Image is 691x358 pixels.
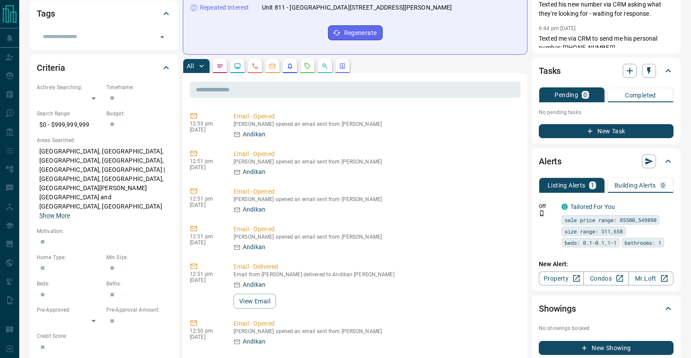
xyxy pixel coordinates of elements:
[190,271,220,277] p: 12:51 pm
[234,196,517,202] p: [PERSON_NAME] opened an email sent from [PERSON_NAME]
[565,238,617,247] span: beds: 0.1-0.1,1-1
[539,298,674,319] div: Showings
[583,92,587,98] p: 0
[190,233,220,240] p: 12:51 pm
[539,60,674,81] div: Tasks
[190,334,220,340] p: [DATE]
[37,118,102,132] p: $0 - $999,999,999
[37,280,102,288] p: Beds:
[106,110,171,118] p: Budget:
[190,202,220,208] p: [DATE]
[286,63,293,70] svg: Listing Alerts
[539,324,674,332] p: No showings booked
[37,332,171,340] p: Credit Score:
[539,64,561,78] h2: Tasks
[37,227,171,235] p: Motivation:
[234,234,517,240] p: [PERSON_NAME] opened an email sent from [PERSON_NAME]
[216,63,223,70] svg: Notes
[251,63,258,70] svg: Calls
[37,144,171,223] p: [GEOGRAPHIC_DATA], [GEOGRAPHIC_DATA], [GEOGRAPHIC_DATA], [GEOGRAPHIC_DATA], [GEOGRAPHIC_DATA], [G...
[628,271,674,285] a: Mr.Loft
[565,215,656,224] span: sale price range: 85500,549890
[190,158,220,164] p: 12:51 pm
[243,243,265,252] p: Andikan
[39,211,70,220] button: Show More
[190,121,220,127] p: 12:53 pm
[625,92,656,98] p: Completed
[37,7,55,21] h2: Tags
[234,328,517,334] p: [PERSON_NAME] opened an email sent from [PERSON_NAME]
[328,25,383,40] button: Regenerate
[539,210,545,216] svg: Push Notification Only
[190,240,220,246] p: [DATE]
[37,57,171,78] div: Criteria
[106,83,171,91] p: Timeframe:
[539,25,576,31] p: 6:44 pm [DATE]
[190,127,220,133] p: [DATE]
[555,92,578,98] p: Pending
[304,63,311,70] svg: Requests
[37,136,171,144] p: Areas Searched:
[37,3,171,24] div: Tags
[37,61,65,75] h2: Criteria
[243,337,265,346] p: Andikan
[614,182,656,188] p: Building Alerts
[539,302,576,316] h2: Showings
[234,159,517,165] p: [PERSON_NAME] opened an email sent from [PERSON_NAME]
[106,280,171,288] p: Baths:
[243,167,265,177] p: Andikan
[591,182,594,188] p: 1
[37,83,102,91] p: Actively Searching:
[262,3,452,12] p: Unit 811 - [GEOGRAPHIC_DATA][STREET_ADDRESS][PERSON_NAME]
[570,203,615,210] a: Tailored For You
[269,63,276,70] svg: Emails
[539,341,674,355] button: New Showing
[234,225,517,234] p: Email - Opened
[539,124,674,138] button: New Task
[539,151,674,172] div: Alerts
[565,227,623,236] span: size range: 311,658
[661,182,665,188] p: 0
[234,112,517,121] p: Email - Opened
[200,3,249,12] p: Repeated Interest
[37,306,102,314] p: Pre-Approved:
[548,182,586,188] p: Listing Alerts
[106,306,171,314] p: Pre-Approval Amount:
[339,63,346,70] svg: Agent Actions
[190,164,220,170] p: [DATE]
[625,238,661,247] span: bathrooms: 1
[539,271,584,285] a: Property
[539,260,674,269] p: New Alert:
[190,277,220,283] p: [DATE]
[583,271,628,285] a: Condos
[234,294,276,309] button: View Email
[539,34,674,52] p: Texted me via CRM to send me his personal number: [PHONE_NUMBER]
[234,187,517,196] p: Email - Opened
[234,149,517,159] p: Email - Opened
[234,262,517,271] p: Email - Delivered
[539,106,674,119] p: No pending tasks
[187,63,194,69] p: All
[37,110,102,118] p: Search Range:
[234,121,517,127] p: [PERSON_NAME] opened an email sent from [PERSON_NAME]
[156,31,168,43] button: Open
[106,254,171,261] p: Min Size:
[539,202,556,210] p: Off
[539,154,562,168] h2: Alerts
[321,63,328,70] svg: Opportunities
[234,271,517,278] p: Email from [PERSON_NAME] delivered to Andikan [PERSON_NAME]
[37,254,102,261] p: Home Type:
[243,130,265,139] p: Andikan
[562,204,568,210] div: condos.ca
[243,280,265,289] p: Andikan
[190,328,220,334] p: 12:50 pm
[243,205,265,214] p: Andikan
[234,319,517,328] p: Email - Opened
[190,196,220,202] p: 12:51 pm
[234,63,241,70] svg: Lead Browsing Activity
